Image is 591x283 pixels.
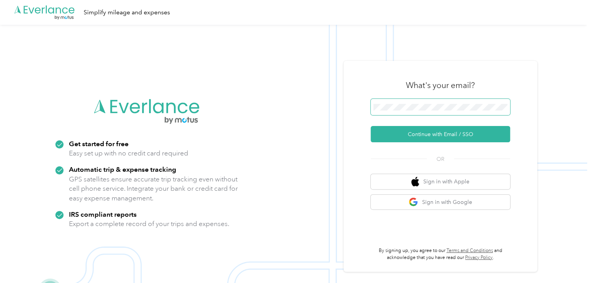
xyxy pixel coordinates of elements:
[465,255,493,261] a: Privacy Policy
[447,248,493,254] a: Terms and Conditions
[371,174,510,189] button: apple logoSign in with Apple
[411,177,419,186] img: apple logo
[69,148,188,158] p: Easy set up with no credit card required
[371,126,510,142] button: Continue with Email / SSO
[406,80,475,91] h3: What's your email?
[69,165,176,173] strong: Automatic trip & expense tracking
[371,195,510,210] button: google logoSign in with Google
[409,197,418,207] img: google logo
[69,219,229,229] p: Export a complete record of your trips and expenses.
[84,8,170,17] div: Simplify mileage and expenses
[69,174,238,203] p: GPS satellites ensure accurate trip tracking even without cell phone service. Integrate your bank...
[427,155,454,163] span: OR
[371,247,510,261] p: By signing up, you agree to our and acknowledge that you have read our .
[69,140,129,148] strong: Get started for free
[69,210,137,218] strong: IRS compliant reports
